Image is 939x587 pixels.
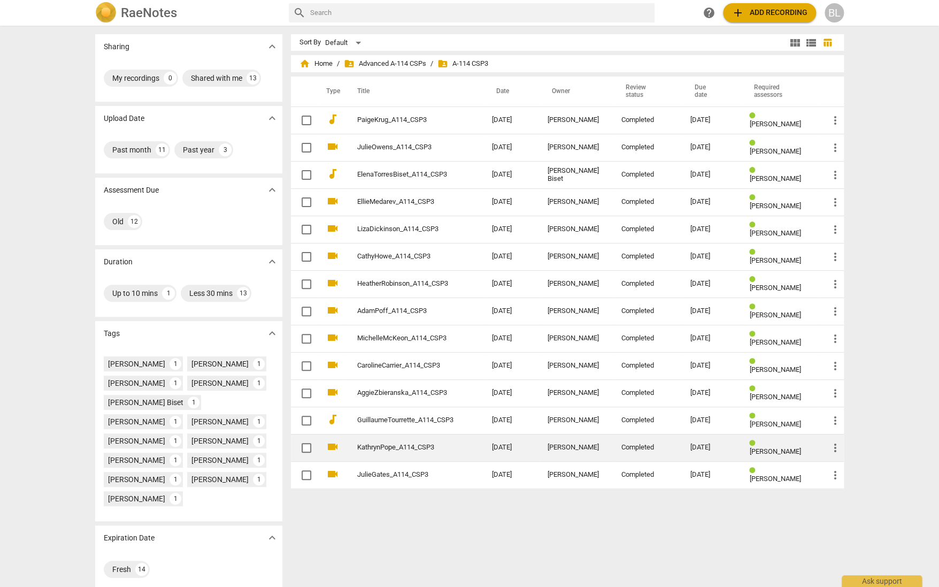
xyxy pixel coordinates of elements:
span: expand_more [266,184,279,196]
span: folder_shared [437,58,448,69]
div: 1 [253,416,265,428]
p: Assessment Due [104,185,159,196]
a: ElenaTorresBiset_A114_CSP3 [357,171,453,179]
span: more_vert [829,169,842,181]
button: Show more [264,530,280,546]
a: JulieGates_A114_CSP3 [357,471,453,479]
a: JulieOwens_A114_CSP3 [357,143,453,151]
span: Review status: completed [749,276,759,284]
th: Owner [539,77,613,106]
span: table_chart [822,37,833,48]
span: Review status: completed [749,412,759,420]
span: more_vert [829,141,842,154]
div: Completed [621,253,673,261]
div: [PERSON_NAME] [191,455,249,466]
div: [PERSON_NAME] [548,116,604,124]
span: Review status: completed [749,385,759,393]
span: audiotrack [326,113,339,126]
h2: RaeNotes [121,5,177,20]
div: [PERSON_NAME] Biset [108,397,183,408]
th: Required assessors [741,77,820,106]
a: LizaDickinson_A114_CSP3 [357,225,453,233]
span: Review status: completed [749,139,759,147]
th: Due date [682,77,741,106]
div: Up to 10 mins [112,288,158,299]
td: [DATE] [483,243,539,270]
div: Completed [621,389,673,397]
div: 3 [219,143,232,156]
div: [PERSON_NAME] [108,416,165,427]
button: BL [825,3,844,22]
th: Title [344,77,483,106]
span: Review status: completed [749,357,759,365]
span: expand_more [266,112,279,125]
div: Less 30 mins [189,288,233,299]
span: videocam [326,359,339,371]
td: [DATE] [483,298,539,325]
div: [DATE] [690,471,732,479]
span: [PERSON_NAME] [749,338,801,346]
div: 1 [170,377,181,389]
p: Duration [104,256,133,268]
span: more_vert [829,469,842,482]
div: Completed [621,198,673,206]
a: Help [699,3,719,22]
span: [PERSON_NAME] [749,365,801,373]
div: 14 [135,563,148,576]
span: more_vert [829,114,842,127]
div: 1 [253,358,265,370]
a: LogoRaeNotes [95,2,280,24]
div: 1 [170,416,181,428]
span: more_vert [829,387,842,400]
div: Completed [621,471,673,479]
td: [DATE] [483,216,539,243]
button: Show more [264,182,280,198]
a: MichelleMcKeon_A114_CSP3 [357,334,453,342]
a: CarolineCarrier_A114_CSP3 [357,362,453,370]
a: CathyHowe_A114_CSP3 [357,253,453,261]
span: Review status: completed [749,303,759,311]
span: Review status: completed [749,194,759,202]
span: [PERSON_NAME] [749,256,801,264]
div: [PERSON_NAME] [108,378,165,388]
a: PaigeKrug_A114_CSP3 [357,116,453,124]
span: view_module [789,36,802,49]
div: [DATE] [690,389,732,397]
td: [DATE] [483,161,539,188]
a: AdamPoff_A114_CSP3 [357,307,453,315]
div: 1 [253,454,265,466]
span: more_vert [829,196,842,209]
span: more_vert [829,360,842,372]
span: audiotrack [326,167,339,180]
div: Sort By [299,39,321,47]
div: [PERSON_NAME] [191,474,249,485]
div: [DATE] [690,444,732,452]
div: [PERSON_NAME] [548,444,604,452]
th: Type [318,77,344,106]
span: videocam [326,440,339,453]
div: Completed [621,307,673,315]
div: Fresh [112,564,131,575]
span: Review status: completed [749,112,759,120]
div: [PERSON_NAME] [548,471,604,479]
input: Search [310,4,650,21]
p: Tags [104,328,120,339]
div: [DATE] [690,116,732,124]
div: [PERSON_NAME] [191,378,249,388]
span: home [299,58,310,69]
div: Default [325,34,365,51]
span: [PERSON_NAME] [749,311,801,319]
div: Past month [112,144,151,155]
div: 1 [170,493,181,505]
div: Completed [621,444,673,452]
div: [DATE] [690,362,732,370]
div: 1 [162,287,175,300]
a: KathrynPope_A114_CSP3 [357,444,453,452]
span: / [430,60,433,68]
button: Upload [723,3,816,22]
div: [PERSON_NAME] [191,436,249,446]
div: [PERSON_NAME] [548,416,604,424]
div: [PERSON_NAME] [108,359,165,369]
div: [DATE] [690,416,732,424]
span: more_vert [829,223,842,236]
